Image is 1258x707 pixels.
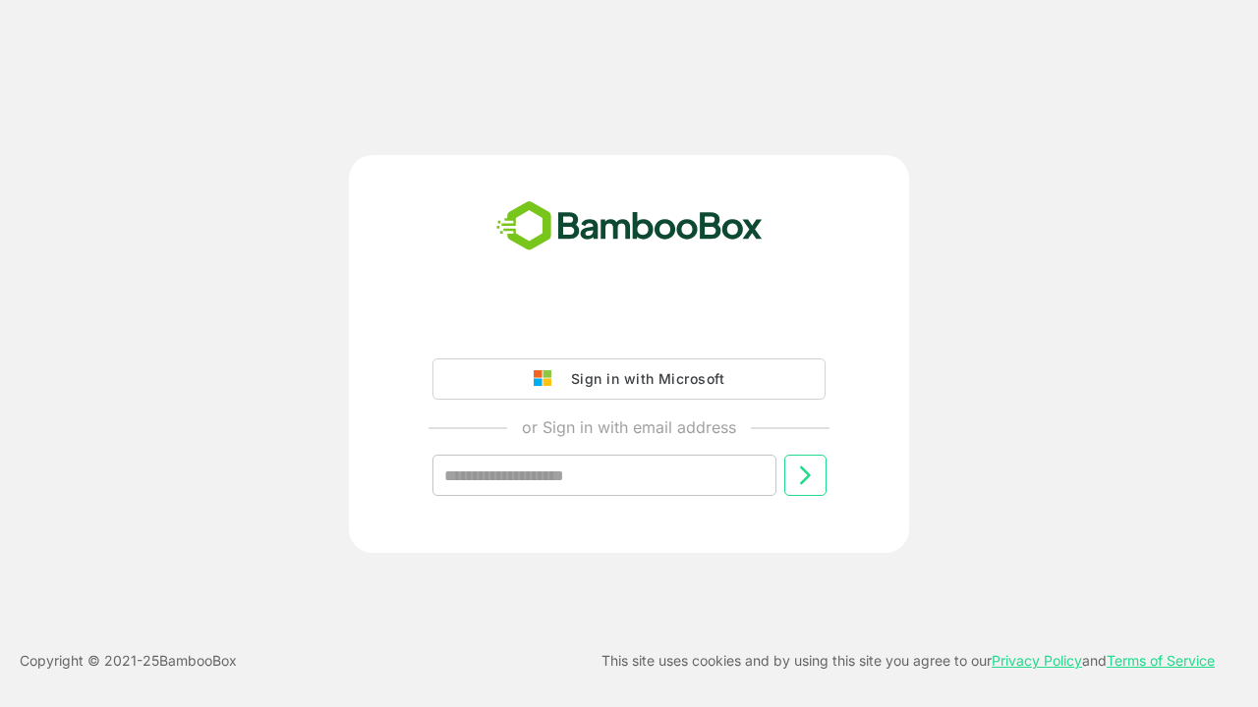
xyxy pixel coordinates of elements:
a: Privacy Policy [992,652,1082,669]
p: or Sign in with email address [522,415,736,439]
p: Copyright © 2021- 25 BambooBox [20,649,237,673]
img: google [534,370,561,388]
iframe: Sign in with Google Button [423,303,835,347]
a: Terms of Service [1107,652,1215,669]
p: This site uses cookies and by using this site you agree to our and [601,649,1215,673]
img: bamboobox [486,194,773,259]
button: Sign in with Microsoft [432,358,826,400]
div: Sign in with Microsoft [561,366,724,392]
